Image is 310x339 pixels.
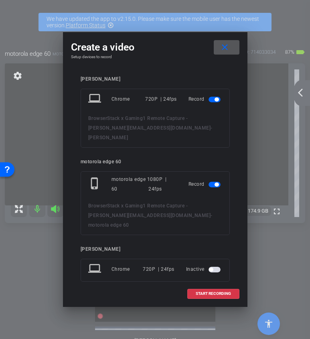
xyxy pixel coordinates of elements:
span: - [211,125,213,131]
div: motorola edge 60 [111,175,147,194]
span: BrowserStack x Gaming1 Remote Capture - [PERSON_NAME][EMAIL_ADDRESS][DOMAIN_NAME] [88,203,211,218]
div: Chrome [111,262,143,276]
button: START RECORDING [187,289,239,299]
div: [PERSON_NAME] [81,246,230,252]
div: [PERSON_NAME] [81,76,230,82]
div: Record [188,175,222,194]
span: BrowserStack x Gaming1 Remote Capture - [PERSON_NAME][EMAIL_ADDRESS][DOMAIN_NAME] [88,116,211,131]
h4: Setup devices to record [71,55,239,59]
span: - [211,213,213,218]
mat-icon: laptop [88,92,103,106]
mat-icon: close [220,43,230,53]
mat-icon: laptop [88,262,103,276]
div: 720P | 24fps [143,262,174,276]
div: 1080P | 24fps [147,175,177,194]
span: START RECORDING [196,292,231,296]
div: Create a video [71,40,239,55]
div: Inactive [186,262,222,276]
mat-icon: phone_iphone [88,177,103,191]
div: Record [188,92,222,106]
span: [PERSON_NAME] [88,135,128,140]
div: 720P | 24fps [145,92,177,106]
span: motorola edge 60 [88,222,129,228]
div: Chrome [111,92,146,106]
div: motorola edge 60 [81,159,230,165]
